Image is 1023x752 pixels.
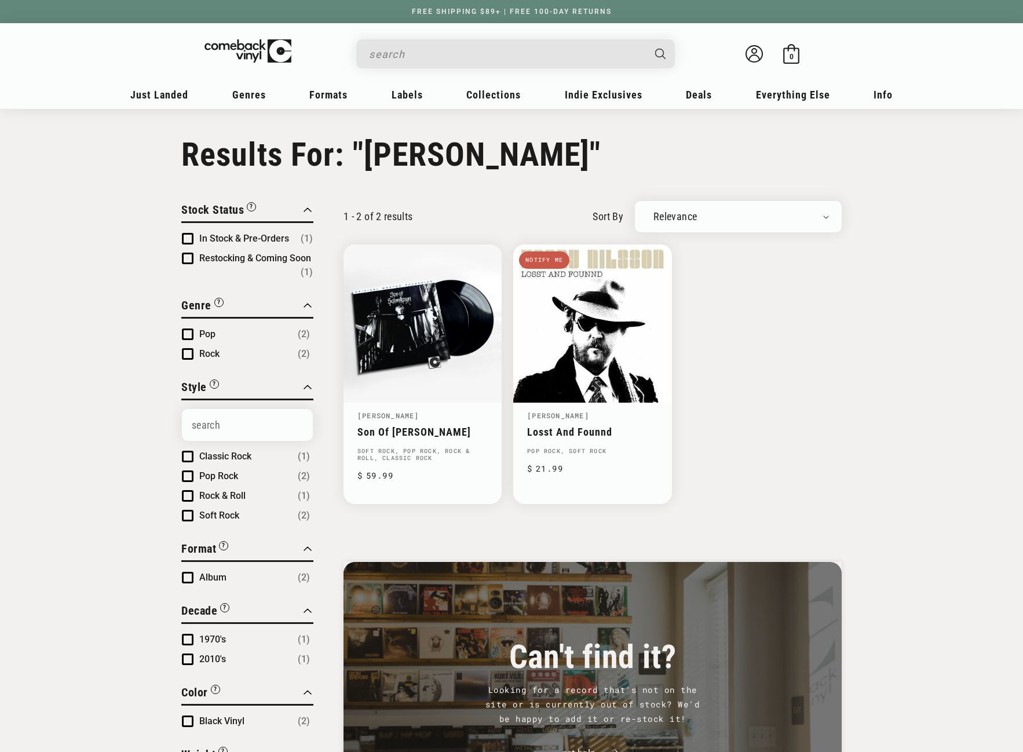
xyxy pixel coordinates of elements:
span: Color [181,685,208,699]
span: Just Landed [130,89,188,101]
input: search [369,42,644,66]
span: In Stock & Pre-Orders [199,233,289,244]
span: Number of products: (2) [298,469,310,483]
span: Restocking & Coming Soon [199,253,311,264]
a: Son Of [PERSON_NAME] [357,426,488,438]
label: sort by [593,209,623,224]
span: Number of products: (1) [298,652,310,666]
a: FREE SHIPPING $89+ | FREE 100-DAY RETURNS [400,8,623,16]
span: Number of products: (1) [298,450,310,463]
span: Style [181,380,207,394]
span: Number of products: (1) [301,265,313,279]
p: 1 - 2 of 2 results [344,210,412,222]
span: Everything Else [756,89,830,101]
span: Pop Rock [199,470,238,481]
span: Number of products: (2) [298,714,310,728]
span: Info [874,89,893,101]
span: Number of products: (2) [298,509,310,523]
a: [PERSON_NAME] [527,411,589,420]
button: Search [645,39,677,68]
span: Rock & Roll [199,490,246,501]
span: Genres [232,89,266,101]
h3: Can't find it? [372,644,813,671]
span: Number of products: (1) [301,232,313,246]
span: Stock Status [181,203,244,217]
button: Filter by Format [181,540,228,560]
span: Number of products: (2) [298,571,310,585]
a: Losst And Founnd [527,426,657,438]
span: Decade [181,604,217,618]
span: Pop [199,328,215,340]
button: Filter by Stock Status [181,201,256,221]
h1: Results For: "[PERSON_NAME]" [181,136,842,174]
span: Number of products: (1) [298,489,310,503]
span: Album [199,572,226,583]
span: Black Vinyl [199,716,244,727]
span: Deals [686,89,712,101]
span: 1970's [199,634,226,645]
span: Number of products: (2) [298,327,310,341]
span: Format [181,542,216,556]
span: Number of products: (1) [298,633,310,647]
span: Formats [309,89,348,101]
span: Labels [392,89,423,101]
span: Rock [199,348,220,359]
button: Filter by Style [181,378,219,399]
button: Filter by Genre [181,297,224,317]
span: Classic Rock [199,451,251,462]
span: Soft Rock [199,510,239,521]
span: Number of products: (2) [298,347,310,361]
span: 2010's [199,654,226,665]
span: 0 [790,52,794,61]
p: Looking for a record that's not on the site or is currently out of stock? We'd be happy to add it... [483,682,703,727]
span: Collections [466,89,521,101]
button: Filter by Color [181,684,220,704]
button: Filter by Decade [181,602,229,622]
span: Indie Exclusives [565,89,642,101]
input: Search Options [182,409,313,441]
span: Genre [181,298,211,312]
a: [PERSON_NAME] [357,411,419,420]
div: Search [356,39,675,68]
